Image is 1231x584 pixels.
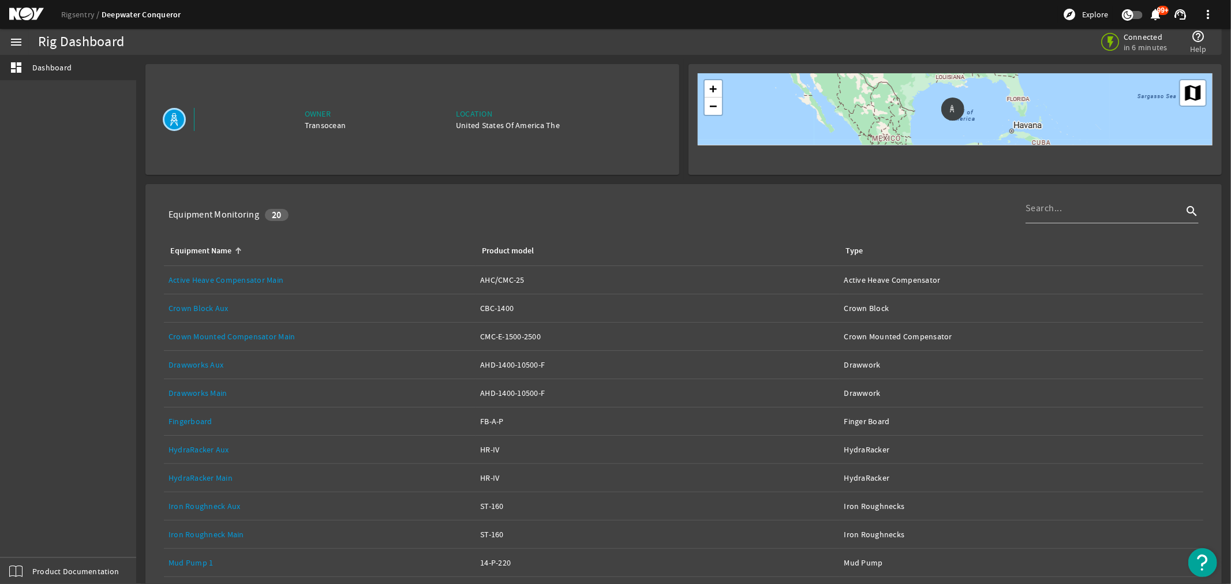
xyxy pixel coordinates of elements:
[169,473,233,483] a: HydraRacker Main
[844,521,1199,548] a: Iron Roughnecks
[480,500,835,512] div: ST-160
[169,351,471,379] a: Drawworks Aux
[169,209,259,220] div: Equipment Monitoring
[9,61,23,74] mat-icon: dashboard
[844,529,1199,540] div: Iron Roughnecks
[480,472,835,484] div: HR-IV
[1185,204,1199,218] i: search
[169,407,471,435] a: Fingerboard
[38,36,124,48] div: Rig Dashboard
[844,245,1194,257] div: Type
[169,444,229,455] a: HydraRacker Aux
[844,549,1199,576] a: Mud Pump
[265,209,289,221] div: 20
[480,549,835,576] a: 14-P-220
[480,464,835,492] a: HR-IV
[1124,42,1173,53] span: in 6 minutes
[844,387,1199,399] div: Drawwork
[169,266,471,294] a: Active Heave Compensator Main
[482,245,534,257] div: Product model
[1124,32,1173,42] span: Connected
[169,331,295,342] a: Crown Mounted Compensator Main
[480,294,835,322] a: CBC-1400
[480,359,835,370] div: AHD-1400-10500-F
[1150,9,1162,21] button: 99+
[305,108,346,119] div: Owner
[169,557,214,568] a: Mud Pump 1
[1192,29,1206,43] mat-icon: help_outline
[480,323,835,350] a: CMC-E-1500-2500
[844,274,1199,286] div: Active Heave Compensator
[480,266,835,294] a: AHC/CMC-25
[844,331,1199,342] div: Crown Mounted Compensator
[169,388,227,398] a: Drawworks Main
[102,9,181,20] a: Deepwater Conqueror
[456,108,560,119] div: Location
[844,359,1199,370] div: Drawwork
[1058,5,1113,24] button: Explore
[844,472,1199,484] div: HydraRacker
[1188,548,1217,577] button: Open Resource Center
[480,302,835,314] div: CBC-1400
[480,492,835,520] a: ST-160
[1194,1,1222,28] button: more_vert
[480,557,835,568] div: 14-P-220
[844,464,1199,492] a: HydraRacker
[480,407,835,435] a: FB-A-P
[480,529,835,540] div: ST-160
[705,80,722,98] a: Zoom in
[169,275,283,285] a: Active Heave Compensator Main
[1190,43,1207,55] span: Help
[169,492,471,520] a: Iron Roughneck Aux
[456,119,560,131] div: United States Of America The
[169,436,471,463] a: HydraRacker Aux
[61,9,102,20] a: Rigsentry
[844,415,1199,427] div: Finger Board
[32,62,72,73] span: Dashboard
[305,119,346,131] div: Transocean
[169,245,466,257] div: Equipment Name
[169,521,471,548] a: Iron Roughneck Main
[9,35,23,49] mat-icon: menu
[480,436,835,463] a: HR-IV
[1082,9,1108,20] span: Explore
[709,99,717,113] span: −
[169,529,244,540] a: Iron Roughneck Main
[1062,8,1076,21] mat-icon: explore
[709,81,717,96] span: +
[480,444,835,455] div: HR-IV
[480,351,835,379] a: AHD-1400-10500-F
[169,501,241,511] a: Iron Roughneck Aux
[169,549,471,576] a: Mud Pump 1
[480,379,835,407] a: AHD-1400-10500-F
[32,566,119,577] span: Product Documentation
[169,303,229,313] a: Crown Block Aux
[844,323,1199,350] a: Crown Mounted Compensator
[1149,8,1163,21] mat-icon: notifications
[169,379,471,407] a: Drawworks Main
[844,492,1199,520] a: Iron Roughnecks
[480,331,835,342] div: CMC-E-1500-2500
[844,294,1199,322] a: Crown Block
[846,245,863,257] div: Type
[1180,80,1206,106] a: Layers
[480,245,830,257] div: Product model
[1173,8,1187,21] mat-icon: support_agent
[844,500,1199,512] div: Iron Roughnecks
[844,407,1199,435] a: Finger Board
[844,351,1199,379] a: Drawwork
[169,294,471,322] a: Crown Block Aux
[169,323,471,350] a: Crown Mounted Compensator Main
[169,416,212,426] a: Fingerboard
[1026,201,1183,215] input: Search...
[480,274,835,286] div: AHC/CMC-25
[480,387,835,399] div: AHD-1400-10500-F
[844,266,1199,294] a: Active Heave Compensator
[844,379,1199,407] a: Drawwork
[170,245,231,257] div: Equipment Name
[705,98,722,115] a: Zoom out
[844,302,1199,314] div: Crown Block
[480,521,835,548] a: ST-160
[169,464,471,492] a: HydraRacker Main
[844,557,1199,568] div: Mud Pump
